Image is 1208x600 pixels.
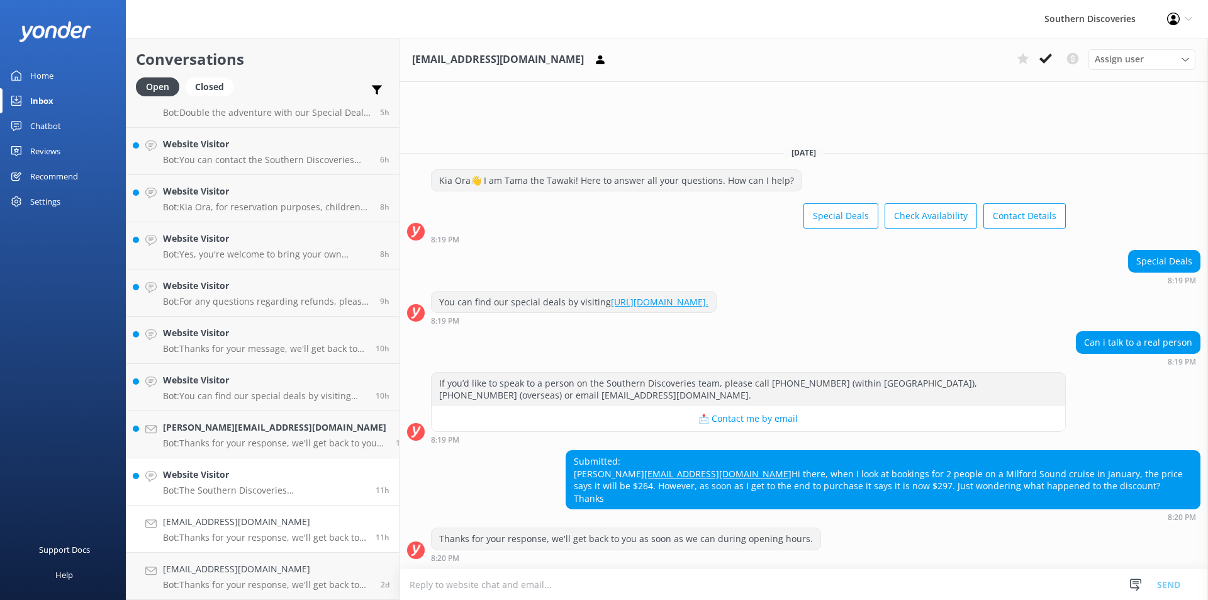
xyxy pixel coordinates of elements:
[163,201,371,213] p: Bot: Kia Ora, for reservation purposes, children are considered to be ages [DEMOGRAPHIC_DATA] yea...
[163,154,371,166] p: Bot: You can contact the Southern Discoveries team by phone at [PHONE_NUMBER] within [GEOGRAPHIC_...
[126,317,399,364] a: Website VisitorBot:Thanks for your message, we'll get back to you as soon as we can. You're also ...
[1077,332,1200,353] div: Can i talk to a real person
[163,343,366,354] p: Bot: Thanks for your message, we'll get back to you as soon as we can. You're also welcome to kee...
[396,438,410,448] span: Oct 01 2025 08:37pm (UTC +13:00) Pacific/Auckland
[126,364,399,411] a: Website VisitorBot:You can find our special deals by visiting [URL][DOMAIN_NAME].10h
[126,411,399,458] a: [PERSON_NAME][EMAIL_ADDRESS][DOMAIN_NAME]Bot:Thanks for your response, we'll get back to you as s...
[432,373,1065,406] div: If you’d like to speak to a person on the Southern Discoveries team, please call [PHONE_NUMBER] (...
[784,147,824,158] span: [DATE]
[381,579,389,590] span: Sep 29 2025 10:40pm (UTC +13:00) Pacific/Auckland
[1129,251,1200,272] div: Special Deals
[55,562,73,587] div: Help
[30,113,61,139] div: Chatbot
[126,553,399,600] a: [EMAIL_ADDRESS][DOMAIN_NAME]Bot:Thanks for your response, we'll get back to you as soon as we can...
[186,79,240,93] a: Closed
[432,406,1065,431] button: 📩 Contact me by email
[163,137,371,151] h4: Website Visitor
[163,232,371,246] h4: Website Visitor
[126,506,399,553] a: [EMAIL_ADDRESS][DOMAIN_NAME]Bot:Thanks for your response, we'll get back to you as soon as we can...
[136,47,389,71] h2: Conversations
[136,79,186,93] a: Open
[163,421,386,434] h4: [PERSON_NAME][EMAIL_ADDRESS][DOMAIN_NAME]
[163,579,371,591] p: Bot: Thanks for your response, we'll get back to you as soon as we can during opening hours.
[19,21,91,42] img: yonder-white-logo.png
[30,164,78,189] div: Recommend
[163,107,371,118] p: Bot: Double the adventure with our Special Deals! Visit [URL][DOMAIN_NAME].
[1168,277,1196,285] strong: 8:19 PM
[1076,357,1200,366] div: Oct 01 2025 08:19pm (UTC +13:00) Pacific/Auckland
[163,468,366,482] h4: Website Visitor
[163,438,386,449] p: Bot: Thanks for your response, we'll get back to you as soon as we can during opening hours.
[432,292,716,313] div: You can find our special deals by visiting
[431,435,1066,444] div: Oct 01 2025 08:19pm (UTC +13:00) Pacific/Auckland
[30,63,53,88] div: Home
[431,236,459,244] strong: 8:19 PM
[126,81,399,128] a: Website VisitorBot:Double the adventure with our Special Deals! Visit [URL][DOMAIN_NAME].5h
[163,184,371,198] h4: Website Visitor
[126,269,399,317] a: Website VisitorBot:For any questions regarding refunds, please contact us directly: Southern Disc...
[644,468,791,480] a: [EMAIL_ADDRESS][DOMAIN_NAME]
[163,326,366,340] h4: Website Visitor
[163,373,366,387] h4: Website Visitor
[431,553,821,562] div: Oct 01 2025 08:20pm (UTC +13:00) Pacific/Auckland
[376,532,389,543] span: Oct 01 2025 08:20pm (UTC +13:00) Pacific/Auckland
[611,296,708,308] a: [URL][DOMAIN_NAME].
[1128,276,1200,285] div: Oct 01 2025 08:19pm (UTC +13:00) Pacific/Auckland
[431,235,1066,244] div: Oct 01 2025 08:19pm (UTC +13:00) Pacific/Auckland
[163,485,366,496] p: Bot: The Southern Discoveries [GEOGRAPHIC_DATA] is located right next to [GEOGRAPHIC_DATA], but t...
[431,555,459,562] strong: 8:20 PM
[163,390,366,402] p: Bot: You can find our special deals by visiting [URL][DOMAIN_NAME].
[1088,49,1195,69] div: Assign User
[39,537,90,562] div: Support Docs
[566,451,1200,509] div: Submitted: [PERSON_NAME] Hi there, when I look at bookings for 2 people on a Milford Sound cruise...
[376,343,389,354] span: Oct 01 2025 09:56pm (UTC +13:00) Pacific/Auckland
[163,532,366,543] p: Bot: Thanks for your response, we'll get back to you as soon as we can during opening hours.
[163,249,371,260] p: Bot: Yes, you're welcome to bring your own packed lunch or snacks onboard the Milford Sound cruis...
[380,107,389,118] span: Oct 02 2025 02:43am (UTC +13:00) Pacific/Auckland
[126,222,399,269] a: Website VisitorBot:Yes, you're welcome to bring your own packed lunch or snacks onboard the Milfo...
[431,316,717,325] div: Oct 01 2025 08:19pm (UTC +13:00) Pacific/Auckland
[163,562,371,576] h4: [EMAIL_ADDRESS][DOMAIN_NAME]
[380,201,389,212] span: Oct 01 2025 11:38pm (UTC +13:00) Pacific/Auckland
[126,128,399,175] a: Website VisitorBot:You can contact the Southern Discoveries team by phone at [PHONE_NUMBER] withi...
[431,317,459,325] strong: 8:19 PM
[126,175,399,222] a: Website VisitorBot:Kia Ora, for reservation purposes, children are considered to be ages [DEMOGRA...
[163,296,371,307] p: Bot: For any questions regarding refunds, please contact us directly: Southern Discoveries team b...
[30,189,60,214] div: Settings
[412,52,584,68] h3: [EMAIL_ADDRESS][DOMAIN_NAME]
[163,515,366,529] h4: [EMAIL_ADDRESS][DOMAIN_NAME]
[432,170,802,191] div: Kia Ora👋 I am Tama the Tawaki! Here to answer all your questions. How can I help?
[136,77,179,96] div: Open
[30,139,60,164] div: Reviews
[126,458,399,506] a: Website VisitorBot:The Southern Discoveries [GEOGRAPHIC_DATA] is located right next to [GEOGRAPHI...
[380,249,389,259] span: Oct 01 2025 11:26pm (UTC +13:00) Pacific/Auckland
[885,203,977,229] button: Check Availability
[380,296,389,307] span: Oct 01 2025 10:13pm (UTC +13:00) Pacific/Auckland
[983,203,1066,229] button: Contact Details
[376,485,389,495] span: Oct 01 2025 08:22pm (UTC +13:00) Pacific/Auckland
[803,203,878,229] button: Special Deals
[432,528,820,550] div: Thanks for your response, we'll get back to you as soon as we can during opening hours.
[431,436,459,444] strong: 8:19 PM
[163,279,371,293] h4: Website Visitor
[1095,52,1144,66] span: Assign user
[380,154,389,165] span: Oct 02 2025 01:30am (UTC +13:00) Pacific/Auckland
[1168,358,1196,366] strong: 8:19 PM
[30,88,53,113] div: Inbox
[1168,514,1196,521] strong: 8:20 PM
[186,77,233,96] div: Closed
[376,390,389,401] span: Oct 01 2025 09:48pm (UTC +13:00) Pacific/Auckland
[566,512,1200,521] div: Oct 01 2025 08:20pm (UTC +13:00) Pacific/Auckland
